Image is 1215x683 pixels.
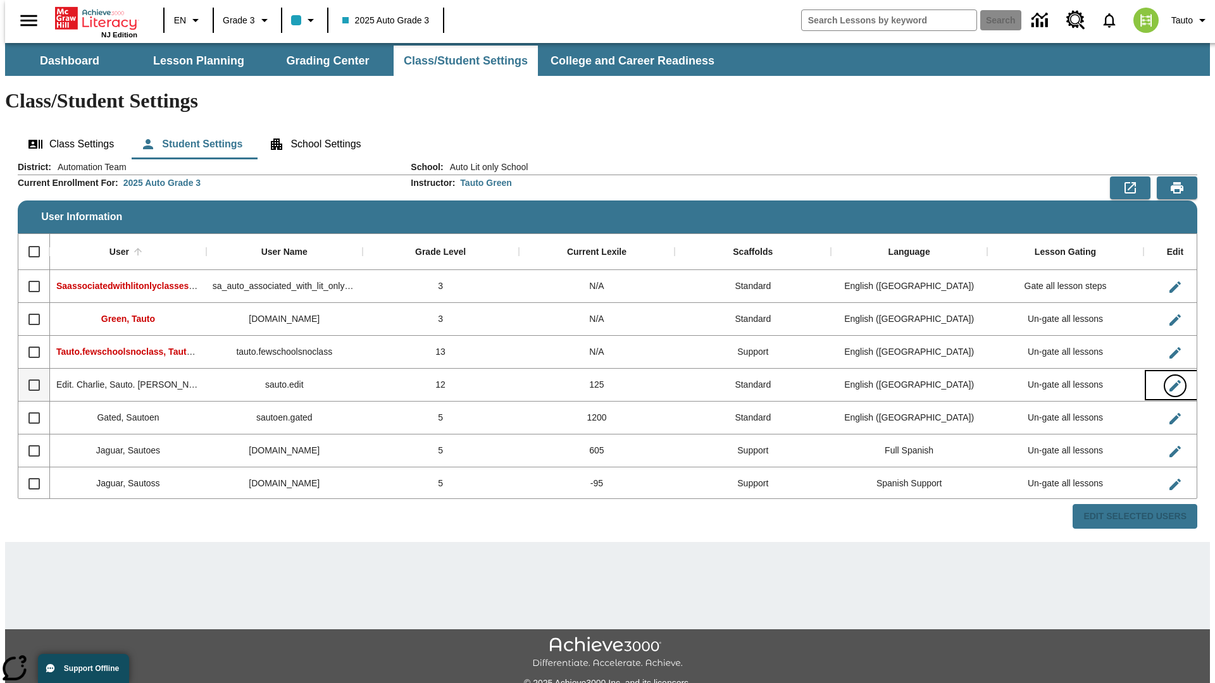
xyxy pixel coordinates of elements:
div: 3 [363,303,519,336]
h2: District : [18,162,51,173]
div: 13 [363,336,519,369]
button: College and Career Readiness [540,46,725,76]
span: Green, Tauto [101,314,155,324]
button: Dashboard [6,46,133,76]
div: Language [888,247,930,258]
h2: School : [411,162,443,173]
div: User Name [261,247,308,258]
button: Student Settings [130,129,252,159]
button: Profile/Settings [1166,9,1215,32]
div: User Information [18,161,1197,529]
button: Support Offline [38,654,129,683]
div: N/A [519,270,675,303]
img: avatar image [1133,8,1159,33]
span: NJ Edition [101,31,137,39]
a: Data Center [1024,3,1059,38]
div: Edit [1167,247,1183,258]
span: Support Offline [64,664,119,673]
div: Standard [675,402,831,434]
h1: Class/Student Settings [5,89,1210,113]
a: Resource Center, Will open in new tab [1059,3,1093,37]
div: 5 [363,402,519,434]
span: Gated, Sautoen [97,412,159,422]
button: Edit User [1162,472,1188,497]
div: Un-gate all lessons [987,402,1143,434]
div: English (US) [831,369,987,402]
button: Select a new avatar [1126,4,1166,37]
span: Edit. Charlie, Sauto. Charlie [56,379,211,390]
button: Edit User [1162,340,1188,366]
button: School Settings [259,129,371,159]
div: sautoen.gated [206,402,363,434]
span: Automation Team [51,161,127,173]
span: EN [174,14,186,27]
h2: Instructor : [411,178,455,188]
div: Home [55,4,137,39]
div: 12 [363,369,519,402]
div: Support [675,467,831,500]
div: Un-gate all lessons [987,434,1143,467]
div: 605 [519,434,675,467]
div: 5 [363,434,519,467]
div: User [109,247,129,258]
div: -95 [519,467,675,500]
button: Grading Center [265,46,391,76]
button: Lesson Planning [135,46,262,76]
div: Current Lexile [567,247,626,258]
span: Jaguar, Sautoss [96,478,159,488]
div: 1200 [519,402,675,434]
span: Grade 3 [223,14,255,27]
div: English (US) [831,336,987,369]
h2: Current Enrollment For : [18,178,118,188]
span: Auto Lit only School [444,161,528,173]
div: Full Spanish [831,434,987,467]
div: sautoss.jaguar [206,467,363,500]
div: Grade Level [415,247,466,258]
div: Un-gate all lessons [987,369,1143,402]
button: Export to CSV [1110,176,1150,199]
div: Tauto Green [460,176,511,189]
div: 125 [519,369,675,402]
div: Class/Student Settings [18,129,1197,159]
span: Tauto.fewschoolsnoclass, Tauto.fewschoolsnoclass [56,347,275,357]
div: Scaffolds [733,247,773,258]
div: SubNavbar [5,43,1210,76]
button: Open side menu [10,2,47,39]
a: Home [55,6,137,31]
input: search field [802,10,976,30]
div: 2025 Auto Grade 3 [123,176,201,189]
div: Support [675,336,831,369]
div: Standard [675,369,831,402]
span: Saassociatedwithlitonlyclasses, Saassociatedwithlitonlyclasses [56,281,326,291]
div: tauto.green [206,303,363,336]
button: Edit User [1162,439,1188,464]
div: English (US) [831,303,987,336]
div: sauto.edit [206,369,363,402]
span: User Information [41,211,122,223]
span: Jaguar, Sautoes [96,445,160,455]
div: English (US) [831,270,987,303]
a: Notifications [1093,4,1126,37]
span: Tauto [1171,14,1193,27]
button: Class/Student Settings [394,46,538,76]
button: Print Preview [1157,176,1197,199]
div: 3 [363,270,519,303]
button: Language: EN, Select a language [168,9,209,32]
div: Un-gate all lessons [987,336,1143,369]
div: sa_auto_associated_with_lit_only_classes [206,270,363,303]
button: Edit User [1162,406,1188,431]
div: sautoes.jaguar [206,434,363,467]
div: N/A [519,303,675,336]
span: 2025 Auto Grade 3 [342,14,430,27]
div: SubNavbar [5,46,726,76]
img: Achieve3000 Differentiate Accelerate Achieve [532,637,683,669]
div: Support [675,434,831,467]
div: N/A [519,336,675,369]
div: Un-gate all lessons [987,303,1143,336]
div: tauto.fewschoolsnoclass [206,336,363,369]
button: Class color is light blue. Change class color [286,9,323,32]
div: Lesson Gating [1035,247,1096,258]
div: Gate all lesson steps [987,270,1143,303]
button: Grade: Grade 3, Select a grade [218,9,277,32]
button: Edit User [1162,307,1188,333]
